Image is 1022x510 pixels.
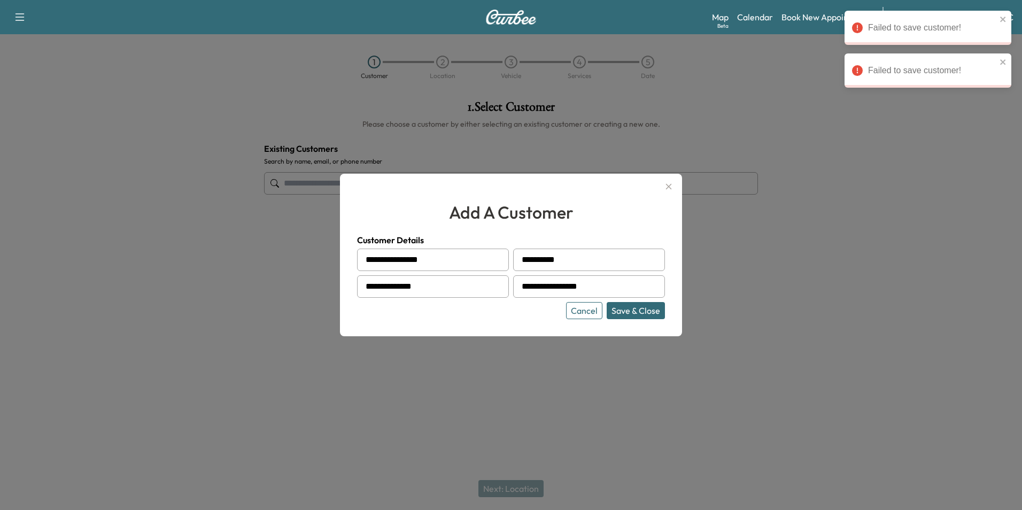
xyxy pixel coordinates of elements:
[566,302,602,319] button: Cancel
[868,21,996,34] div: Failed to save customer!
[485,10,537,25] img: Curbee Logo
[781,11,872,24] a: Book New Appointment
[357,234,665,246] h4: Customer Details
[1000,15,1007,24] button: close
[1000,58,1007,66] button: close
[868,64,996,77] div: Failed to save customer!
[712,11,729,24] a: MapBeta
[607,302,665,319] button: Save & Close
[737,11,773,24] a: Calendar
[357,199,665,225] h2: add a customer
[717,22,729,30] div: Beta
